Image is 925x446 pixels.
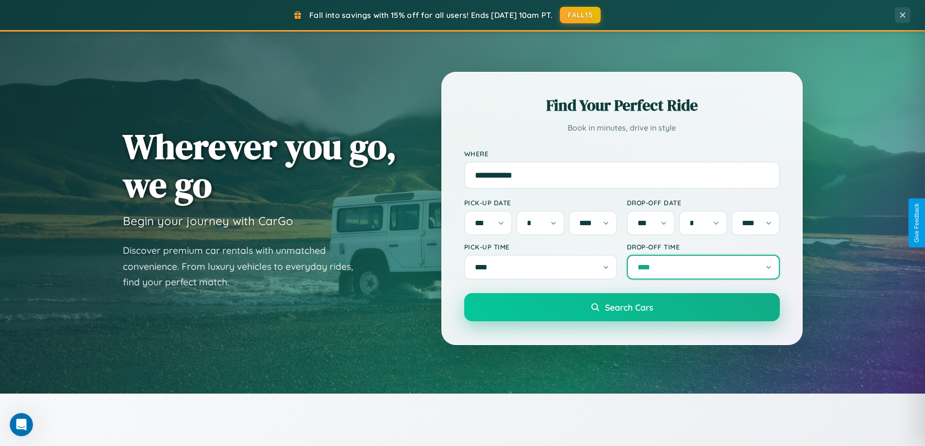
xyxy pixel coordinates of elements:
[627,243,780,251] label: Drop-off Time
[464,95,780,116] h2: Find Your Perfect Ride
[123,214,293,228] h3: Begin your journey with CarGo
[464,149,780,158] label: Where
[10,413,33,436] iframe: Intercom live chat
[605,302,653,313] span: Search Cars
[309,10,553,20] span: Fall into savings with 15% off for all users! Ends [DATE] 10am PT.
[627,198,780,207] label: Drop-off Date
[913,203,920,243] div: Give Feedback
[464,293,780,321] button: Search Cars
[560,7,601,23] button: FALL15
[123,127,397,204] h1: Wherever you go, we go
[464,243,617,251] label: Pick-up Time
[464,121,780,135] p: Book in minutes, drive in style
[464,198,617,207] label: Pick-up Date
[123,243,366,290] p: Discover premium car rentals with unmatched convenience. From luxury vehicles to everyday rides, ...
